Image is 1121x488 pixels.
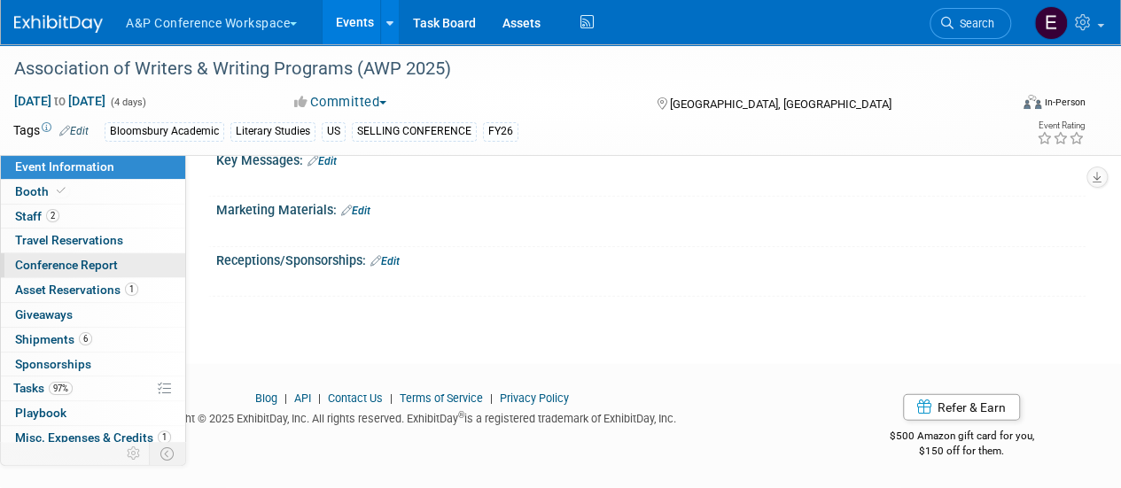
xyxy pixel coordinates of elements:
a: Edit [59,125,89,137]
div: Copyright © 2025 ExhibitDay, Inc. All rights reserved. ExhibitDay is a registered trademark of Ex... [13,407,811,427]
a: Refer & Earn [903,394,1020,421]
a: Contact Us [328,391,383,405]
div: In-Person [1044,96,1086,109]
a: Conference Report [1,253,185,277]
img: Format-Inperson.png [1024,95,1041,109]
span: Conference Report [15,258,118,272]
a: Asset Reservations1 [1,278,185,302]
div: Event Format [929,92,1086,119]
a: Sponsorships [1,352,185,376]
span: Shipments [15,332,92,346]
td: Tags [13,121,89,142]
span: 2 [46,209,59,222]
span: | [486,391,497,405]
span: Playbook [15,406,66,420]
div: SELLING CONFERENCE [352,122,477,141]
span: to [51,94,68,108]
div: $150 off for them. [837,444,1086,459]
img: ExhibitDay [14,15,103,33]
span: 1 [158,430,171,444]
span: Staff [15,209,59,223]
a: Search [930,8,1011,39]
div: US [322,122,346,141]
a: Privacy Policy [500,391,569,405]
div: Bloomsbury Academic [105,122,224,141]
div: Key Messages: [216,147,1086,170]
button: Committed [288,93,393,112]
span: 6 [79,332,92,345]
span: 1 [125,283,138,296]
a: Staff2 [1,205,185,229]
span: [DATE] [DATE] [13,93,106,109]
div: Association of Writers & Writing Programs (AWP 2025) [8,53,994,85]
span: Giveaways [15,307,73,321]
a: Giveaways [1,303,185,327]
img: Elena McAnespie [1034,6,1068,40]
span: Asset Reservations [15,283,138,297]
span: Travel Reservations [15,233,123,247]
span: (4 days) [109,97,146,108]
span: | [314,391,325,405]
span: Booth [15,184,69,198]
span: [GEOGRAPHIC_DATA], [GEOGRAPHIC_DATA] [669,97,891,111]
i: Booth reservation complete [57,186,66,196]
span: Misc. Expenses & Credits [15,430,171,445]
div: Event Rating [1037,121,1085,130]
div: Marketing Materials: [216,197,1086,220]
a: API [294,391,311,405]
a: Shipments6 [1,328,185,352]
a: Edit [307,155,337,167]
a: Blog [255,391,277,405]
a: Edit [341,205,370,217]
a: Event Information [1,155,185,179]
span: Sponsorships [15,357,91,371]
a: Edit [370,255,400,267]
span: | [385,391,397,405]
td: Toggle Event Tabs [150,442,186,465]
span: Tasks [13,381,73,395]
a: Misc. Expenses & Credits1 [1,426,185,450]
td: Personalize Event Tab Strip [119,442,150,465]
div: Receptions/Sponsorships: [216,247,1086,270]
div: $500 Amazon gift card for you, [837,417,1086,458]
span: Event Information [15,159,114,174]
div: FY26 [483,122,518,141]
a: Tasks97% [1,376,185,400]
sup: ® [458,410,464,420]
a: Booth [1,180,185,204]
span: | [280,391,292,405]
a: Travel Reservations [1,229,185,252]
div: Literary Studies [230,122,315,141]
a: Terms of Service [400,391,483,405]
span: Search [954,17,994,30]
span: 97% [49,382,73,395]
a: Playbook [1,401,185,425]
